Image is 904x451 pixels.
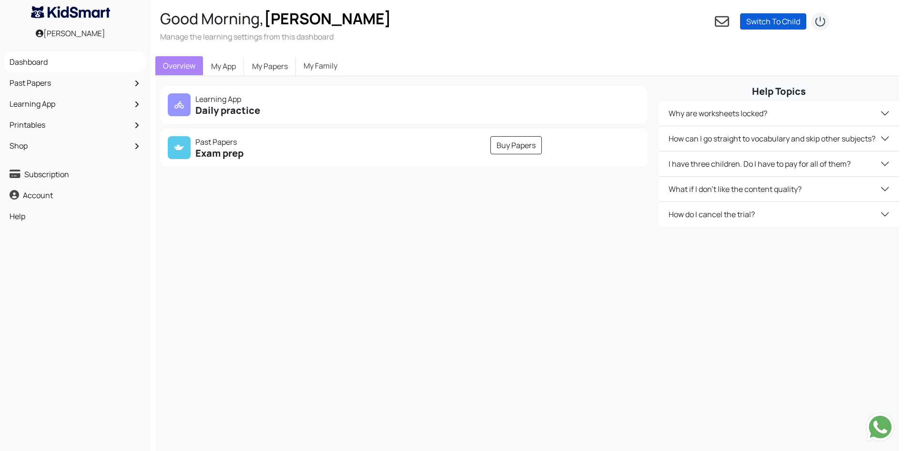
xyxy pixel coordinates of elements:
[7,96,143,112] a: Learning App
[659,177,899,201] button: What if I don't like the content quality?
[7,208,143,224] a: Help
[7,117,143,133] a: Printables
[168,148,398,159] h5: Exam prep
[866,413,894,441] img: Send whatsapp message to +442080035976
[7,187,143,203] a: Account
[7,75,143,91] a: Past Papers
[740,13,806,30] a: Switch To Child
[659,151,899,176] button: I have three children. Do I have to pay for all of them?
[811,12,830,31] img: logout2.png
[659,126,899,151] button: How can I go straight to vocabulary and skip other subjects?
[31,6,110,18] img: KidSmart logo
[264,8,391,29] span: [PERSON_NAME]
[160,10,391,28] h2: Good Morning,
[168,136,398,148] p: Past Papers
[7,138,143,154] a: Shop
[155,56,203,75] a: Overview
[659,86,899,97] h5: Help Topics
[244,56,296,76] a: My Papers
[296,56,345,75] a: My Family
[7,166,143,182] a: Subscription
[203,56,244,76] a: My App
[659,101,899,126] button: Why are worksheets locked?
[168,105,398,116] h5: Daily practice
[168,93,398,105] p: Learning App
[7,54,143,70] a: Dashboard
[490,136,542,154] a: Buy Papers
[659,202,899,227] button: How do I cancel the trial?
[160,31,391,42] h3: Manage the learning settings from this dashboard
